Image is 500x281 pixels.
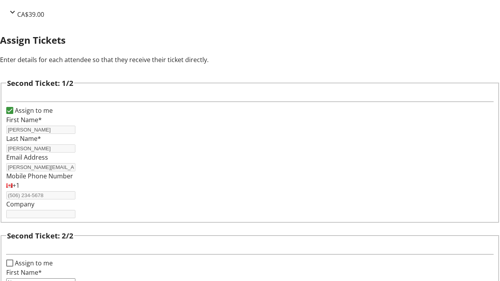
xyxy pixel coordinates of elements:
[13,106,53,115] label: Assign to me
[6,153,48,162] label: Email Address
[13,258,53,268] label: Assign to me
[6,172,73,180] label: Mobile Phone Number
[6,116,42,124] label: First Name*
[7,78,73,89] h3: Second Ticket: 1/2
[6,200,34,208] label: Company
[6,268,42,277] label: First Name*
[6,134,41,143] label: Last Name*
[17,10,44,19] span: CA$39.00
[7,230,73,241] h3: Second Ticket: 2/2
[6,191,75,199] input: (506) 234-5678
